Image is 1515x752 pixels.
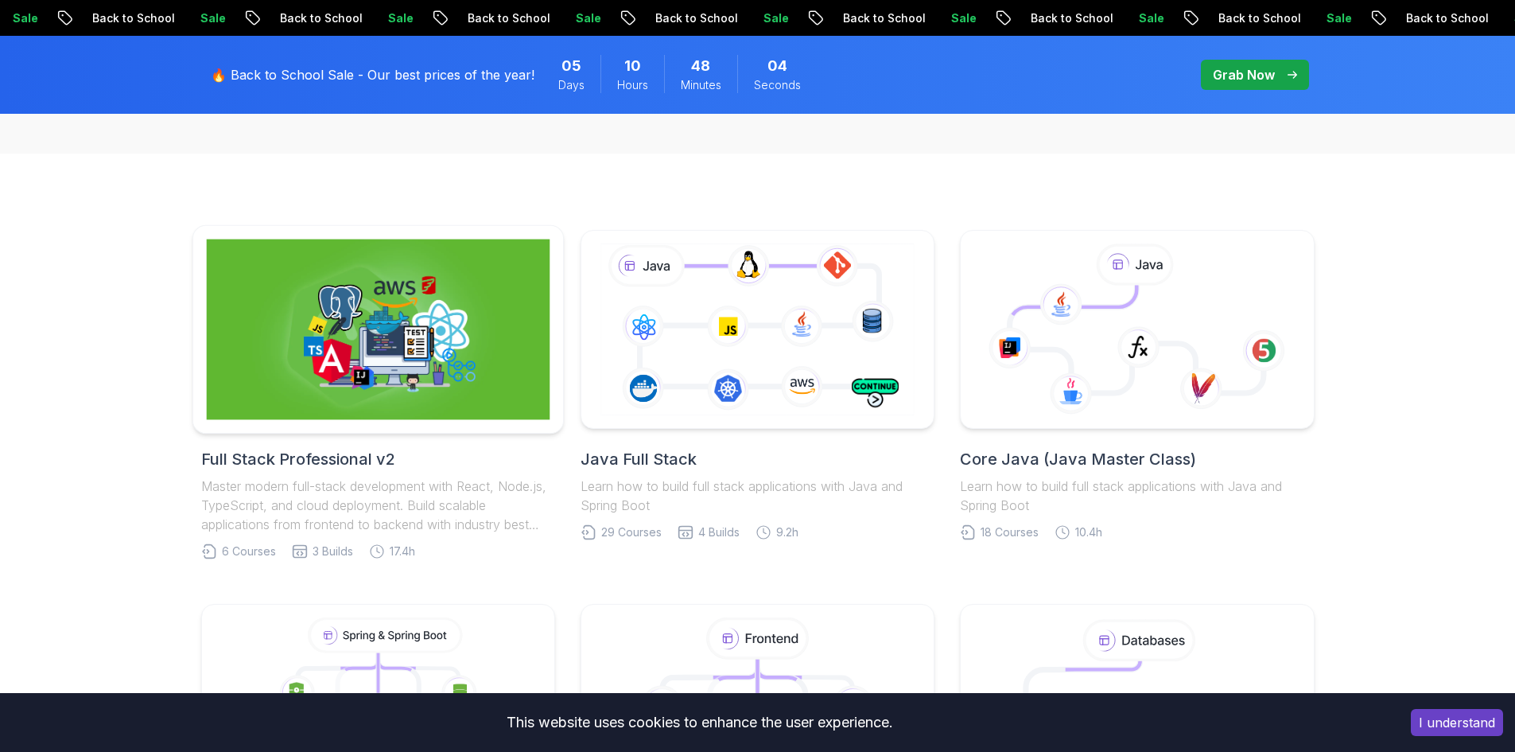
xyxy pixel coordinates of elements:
[960,477,1314,515] p: Learn how to build full stack applications with Java and Spring Boot
[313,544,353,559] span: 3 Builds
[804,10,912,26] p: Back to School
[1367,10,1475,26] p: Back to School
[960,448,1314,470] h2: Core Java (Java Master Class)
[241,10,349,26] p: Back to School
[992,10,1100,26] p: Back to School
[53,10,161,26] p: Back to School
[561,55,581,77] span: 5 Days
[206,240,550,420] img: Full Stack Professional v2
[681,77,721,93] span: Minutes
[12,705,1387,740] div: This website uses cookies to enhance the user experience.
[601,524,662,540] span: 29 Courses
[616,10,724,26] p: Back to School
[201,230,555,559] a: Full Stack Professional v2Full Stack Professional v2Master modern full-stack development with Rea...
[581,477,934,515] p: Learn how to build full stack applications with Java and Spring Boot
[581,230,934,540] a: Java Full StackLearn how to build full stack applications with Java and Spring Boot29 Courses4 Bu...
[537,10,588,26] p: Sale
[349,10,400,26] p: Sale
[912,10,963,26] p: Sale
[981,524,1039,540] span: 18 Courses
[558,77,585,93] span: Days
[1213,65,1275,84] p: Grab Now
[624,55,641,77] span: 10 Hours
[201,477,555,534] p: Master modern full-stack development with React, Node.js, TypeScript, and cloud deployment. Build...
[1179,10,1288,26] p: Back to School
[161,10,212,26] p: Sale
[960,230,1314,540] a: Core Java (Java Master Class)Learn how to build full stack applications with Java and Spring Boot...
[390,544,415,559] span: 17.4h
[767,55,787,77] span: 4 Seconds
[691,55,710,77] span: 48 Minutes
[201,448,555,470] h2: Full Stack Professional v2
[1288,10,1338,26] p: Sale
[776,524,798,540] span: 9.2h
[211,65,534,84] p: 🔥 Back to School Sale - Our best prices of the year!
[698,524,740,540] span: 4 Builds
[724,10,775,26] p: Sale
[617,77,648,93] span: Hours
[1075,524,1102,540] span: 10.4h
[429,10,537,26] p: Back to School
[1411,709,1503,736] button: Accept cookies
[1100,10,1151,26] p: Sale
[581,448,934,470] h2: Java Full Stack
[754,77,801,93] span: Seconds
[222,544,276,559] span: 6 Courses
